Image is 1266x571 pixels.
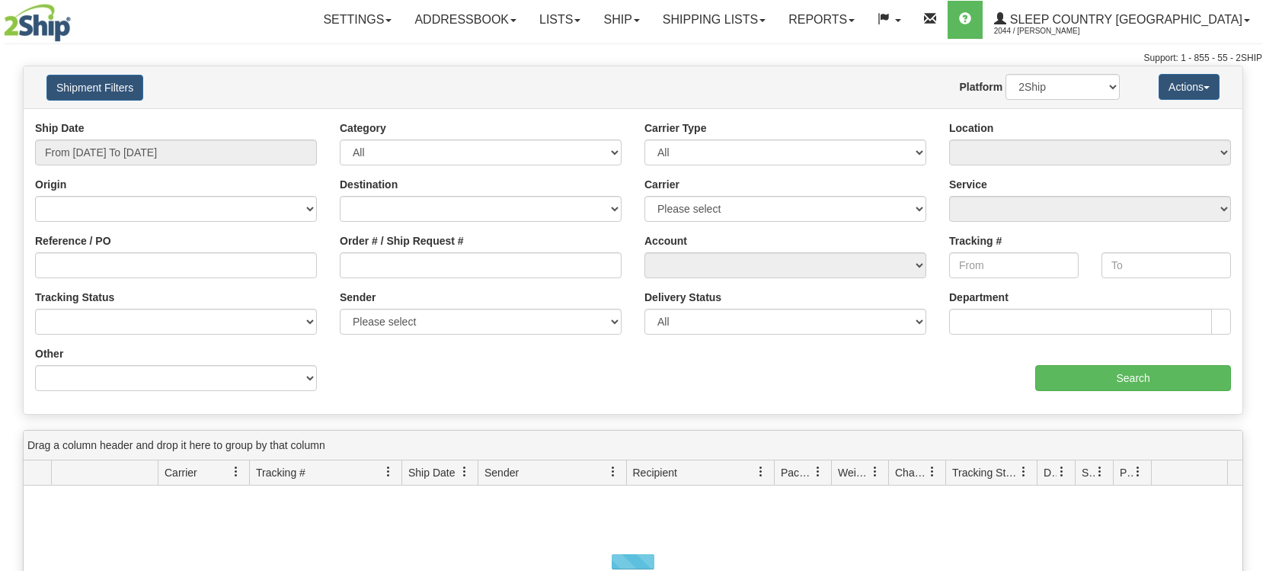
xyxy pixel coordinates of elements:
span: Charge [895,465,927,480]
a: Tracking Status filter column settings [1011,459,1037,485]
a: Shipment Issues filter column settings [1087,459,1113,485]
label: Location [949,120,993,136]
a: Recipient filter column settings [748,459,774,485]
a: Carrier filter column settings [223,459,249,485]
div: grid grouping header [24,431,1242,460]
label: Order # / Ship Request # [340,233,464,249]
a: Packages filter column settings [805,459,831,485]
a: Charge filter column settings [919,459,945,485]
input: Search [1035,365,1231,391]
span: Tracking Status [952,465,1018,480]
span: Recipient [633,465,677,480]
span: Carrier [165,465,197,480]
a: Ship [592,1,651,39]
a: Lists [528,1,592,39]
span: Shipment Issues [1082,465,1095,480]
span: Sender [484,465,519,480]
a: Pickup Status filter column settings [1125,459,1151,485]
label: Ship Date [35,120,85,136]
label: Carrier [644,177,679,192]
label: Reference / PO [35,233,111,249]
label: Tracking # [949,233,1002,249]
label: Category [340,120,386,136]
input: To [1101,252,1231,278]
a: Weight filter column settings [862,459,888,485]
label: Sender [340,290,376,305]
label: Account [644,233,687,249]
span: Pickup Status [1120,465,1133,480]
button: Actions [1159,74,1220,100]
a: Ship Date filter column settings [452,459,478,485]
span: Delivery Status [1044,465,1057,480]
iframe: chat widget [1231,207,1264,363]
a: Settings [312,1,403,39]
label: Origin [35,177,66,192]
a: Sleep Country [GEOGRAPHIC_DATA] 2044 / [PERSON_NAME] [983,1,1261,39]
label: Tracking Status [35,290,114,305]
a: Reports [777,1,866,39]
a: Sender filter column settings [600,459,626,485]
input: From [949,252,1079,278]
a: Delivery Status filter column settings [1049,459,1075,485]
button: Shipment Filters [46,75,143,101]
label: Destination [340,177,398,192]
label: Other [35,346,63,361]
label: Service [949,177,987,192]
a: Shipping lists [651,1,777,39]
img: logo2044.jpg [4,4,71,42]
span: Sleep Country [GEOGRAPHIC_DATA] [1006,13,1242,26]
div: Support: 1 - 855 - 55 - 2SHIP [4,52,1262,65]
label: Carrier Type [644,120,706,136]
a: Addressbook [403,1,528,39]
span: Packages [781,465,813,480]
span: 2044 / [PERSON_NAME] [994,24,1108,39]
label: Platform [959,79,1002,95]
a: Tracking # filter column settings [376,459,401,485]
span: Tracking # [256,465,305,480]
label: Delivery Status [644,290,721,305]
span: Ship Date [408,465,455,480]
label: Department [949,290,1009,305]
span: Weight [838,465,870,480]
